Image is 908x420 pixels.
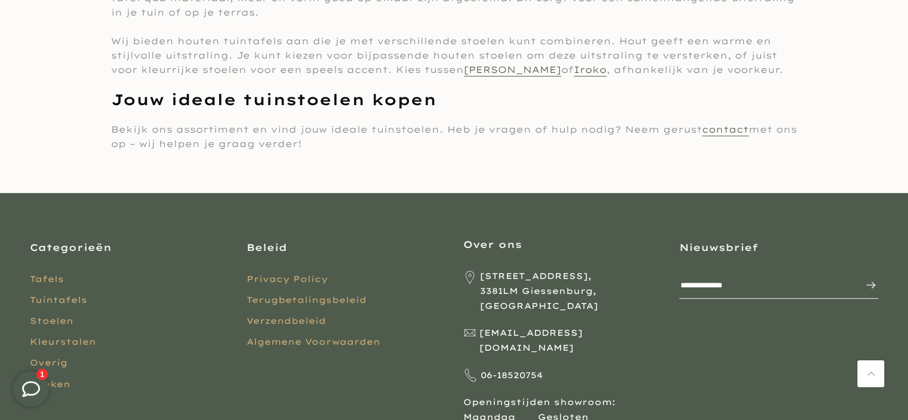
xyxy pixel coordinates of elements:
[247,241,445,254] h3: Beleid
[30,241,229,254] h3: Categorieën
[1,359,61,419] iframe: toggle-frame
[247,315,326,326] a: Verzendbeleid
[247,274,328,284] a: Privacy Policy
[247,336,380,347] a: Algemene Voorwaarden
[857,360,884,387] a: Terug naar boven
[30,357,67,368] a: Overig
[481,368,543,383] span: 06-18520754
[464,64,561,76] a: [PERSON_NAME]
[479,326,662,355] span: [EMAIL_ADDRESS][DOMAIN_NAME]
[30,274,64,284] a: Tafels
[30,336,96,347] a: Kleurstalen
[247,295,367,305] a: Terugbetalingsbeleid
[853,278,877,292] span: Inschrijven
[30,315,73,326] a: Stoelen
[853,273,877,297] button: Inschrijven
[702,124,749,136] a: contact
[30,295,87,305] a: Tuintafels
[463,238,662,251] h3: Over ons
[111,89,798,111] h2: Jouw ideale tuinstoelen kopen
[111,122,798,151] p: Bekijk ons assortiment en vind jouw ideale tuinstoelen. Heb je vragen of hulp nodig? Neem gerust ...
[574,64,607,76] a: Iroko
[679,241,878,254] h3: Nieuwsbrief
[479,269,661,314] span: [STREET_ADDRESS], 3381LM Giessenburg, [GEOGRAPHIC_DATA]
